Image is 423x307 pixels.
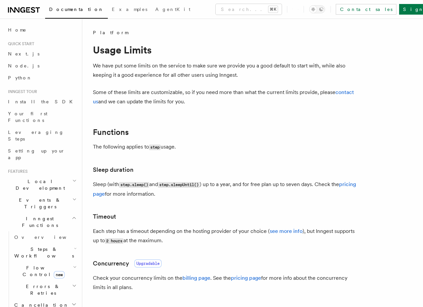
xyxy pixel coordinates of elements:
button: Steps & Workflows [12,243,78,262]
span: Inngest Functions [5,215,72,229]
span: Examples [112,7,147,12]
p: We have put some limits on the service to make sure we provide you a good default to start with, ... [93,61,358,80]
a: Leveraging Steps [5,126,78,145]
a: Sleep duration [93,165,133,174]
span: Your first Functions [8,111,47,123]
p: The following applies to usage. [93,142,358,152]
a: Setting up your app [5,145,78,163]
span: Install the SDK [8,99,77,104]
p: Sleep (with and ) up to a year, and for free plan up to seven days. Check the for more information. [93,180,358,199]
span: Errors & Retries [12,283,72,296]
h1: Usage Limits [93,44,358,56]
code: step.sleep() [119,182,149,188]
span: Platform [93,29,128,36]
a: Next.js [5,48,78,60]
a: ConcurrencyUpgradable [93,259,162,268]
p: Each step has a timeout depending on the hosting provider of your choice ( ), but Inngest support... [93,227,358,246]
span: Overview [14,235,83,240]
code: 2 hours [105,238,123,244]
a: billing page [182,275,210,281]
button: Local Development [5,175,78,194]
button: Toggle dark mode [309,5,325,13]
button: Events & Triggers [5,194,78,213]
p: Some of these limits are customizable, so if you need more than what the current limits provide, ... [93,88,358,106]
kbd: ⌘K [268,6,278,13]
code: step [149,145,161,150]
a: see more info [270,228,303,234]
span: Python [8,75,32,80]
span: Local Development [5,178,72,191]
span: Inngest tour [5,89,37,94]
button: Errors & Retries [12,280,78,299]
a: Node.js [5,60,78,72]
code: step.sleepUntil() [158,182,200,188]
a: Contact sales [336,4,396,15]
span: AgentKit [155,7,190,12]
a: Your first Functions [5,108,78,126]
span: Upgradable [134,259,162,267]
a: Examples [108,2,151,18]
span: new [54,271,65,278]
span: Quick start [5,41,34,47]
a: Home [5,24,78,36]
a: Install the SDK [5,96,78,108]
span: Leveraging Steps [8,130,64,142]
a: pricing page [231,275,261,281]
a: Documentation [45,2,108,19]
span: Steps & Workflows [12,246,74,259]
span: Flow Control [12,264,73,278]
button: Inngest Functions [5,213,78,231]
button: Search...⌘K [216,4,282,15]
a: Overview [12,231,78,243]
span: Features [5,169,28,174]
p: Check your concurrency limits on the . See the for more info about the concurrency limits in all ... [93,273,358,292]
button: Flow Controlnew [12,262,78,280]
span: Documentation [49,7,104,12]
a: Functions [93,128,129,137]
a: AgentKit [151,2,194,18]
span: Next.js [8,51,39,56]
span: Node.js [8,63,39,68]
span: Home [8,27,27,33]
a: Python [5,72,78,84]
span: Events & Triggers [5,197,72,210]
span: Setting up your app [8,148,65,160]
a: Timeout [93,212,116,221]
